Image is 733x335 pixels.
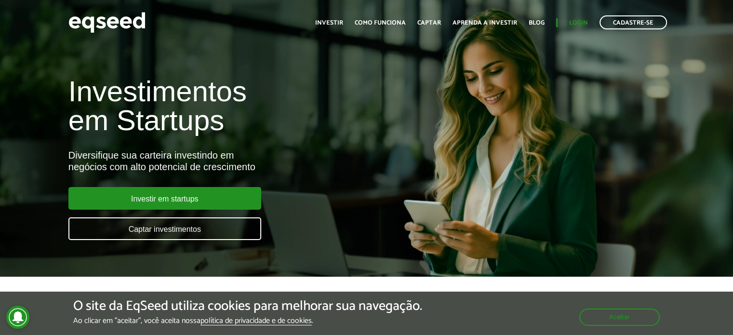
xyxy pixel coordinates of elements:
div: Diversifique sua carteira investindo em negócios com alto potencial de crescimento [68,149,421,173]
a: Blog [529,20,545,26]
a: Login [569,20,588,26]
h5: O site da EqSeed utiliza cookies para melhorar sua navegação. [73,299,422,314]
a: Investir em startups [68,187,261,210]
a: Captar investimentos [68,217,261,240]
a: Investir [315,20,343,26]
a: Aprenda a investir [453,20,517,26]
img: EqSeed [68,10,146,35]
h1: Investimentos em Startups [68,77,421,135]
a: Captar [417,20,441,26]
a: Cadastre-se [600,15,667,29]
a: política de privacidade e de cookies [200,317,312,325]
a: Como funciona [355,20,406,26]
p: Ao clicar em "aceitar", você aceita nossa . [73,316,422,325]
button: Aceitar [579,308,660,326]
